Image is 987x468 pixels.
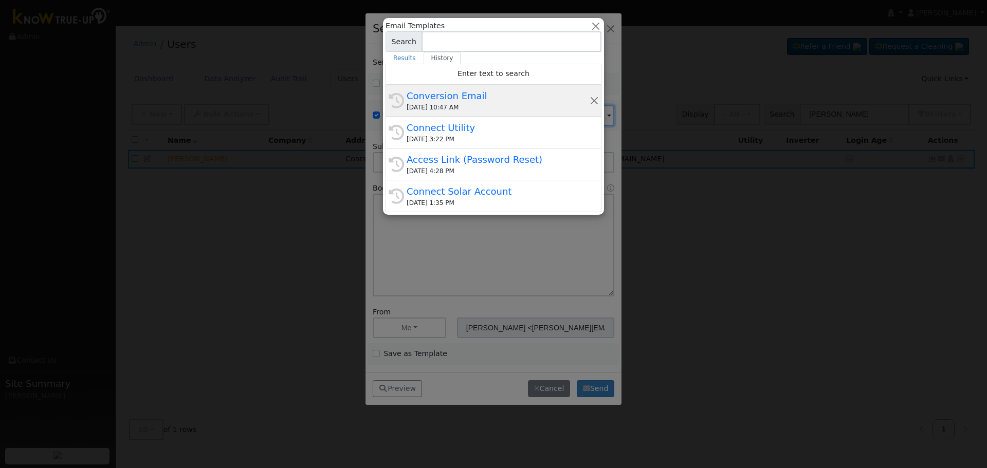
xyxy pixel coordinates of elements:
div: Access Link (Password Reset) [407,153,590,166]
a: Results [386,52,424,64]
div: [DATE] 10:47 AM [407,103,590,112]
button: Remove this history [590,95,599,106]
div: [DATE] 4:28 PM [407,166,590,176]
span: Enter text to search [458,69,529,78]
div: [DATE] 1:35 PM [407,198,590,208]
i: History [389,93,404,108]
i: History [389,189,404,204]
div: [DATE] 3:22 PM [407,135,590,144]
i: History [389,125,404,140]
div: Conversion Email [407,89,590,103]
i: History [389,157,404,172]
span: Search [386,31,422,52]
span: Email Templates [386,21,445,31]
div: Connect Solar Account [407,184,590,198]
a: History [424,52,461,64]
div: Connect Utility [407,121,590,135]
